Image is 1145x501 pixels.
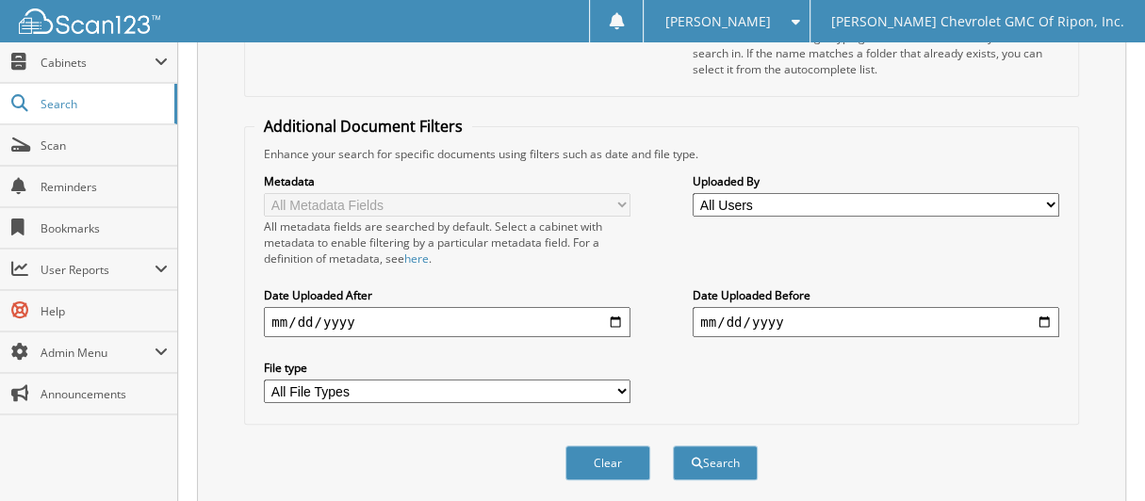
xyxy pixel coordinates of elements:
[264,173,630,189] label: Metadata
[254,116,472,137] legend: Additional Document Filters
[264,218,630,267] div: All metadata fields are searched by default. Select a cabinet with metadata to enable filtering b...
[19,8,160,34] img: scan123-logo-white.svg
[565,445,650,480] button: Clear
[264,360,630,376] label: File type
[1051,411,1145,501] iframe: Chat Widget
[41,179,168,195] span: Reminders
[41,220,168,236] span: Bookmarks
[264,307,630,337] input: start
[41,137,168,154] span: Scan
[693,287,1059,303] label: Date Uploaded Before
[41,303,168,319] span: Help
[41,386,168,402] span: Announcements
[831,16,1124,27] span: [PERSON_NAME] Chevrolet GMC Of Ripon, Inc.
[404,250,429,267] a: here
[264,287,630,303] label: Date Uploaded After
[693,173,1059,189] label: Uploaded By
[693,29,1059,77] div: Select a cabinet and begin typing the name of the folder you want to search in. If the name match...
[254,146,1068,162] div: Enhance your search for specific documents using filters such as date and file type.
[693,307,1059,337] input: end
[41,55,155,71] span: Cabinets
[41,345,155,361] span: Admin Menu
[673,445,758,480] button: Search
[41,96,165,112] span: Search
[41,262,155,278] span: User Reports
[665,16,771,27] span: [PERSON_NAME]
